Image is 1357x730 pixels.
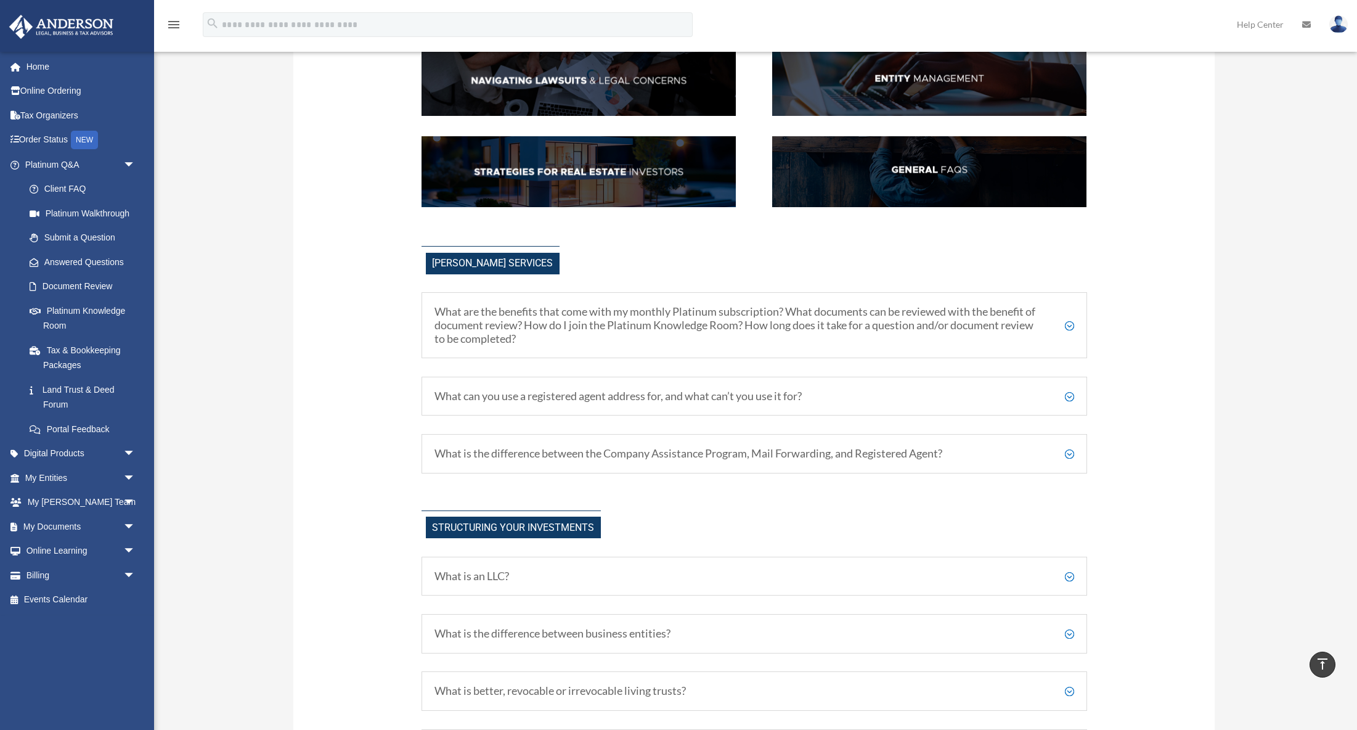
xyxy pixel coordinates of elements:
a: Platinum Walkthrough [17,201,154,226]
span: arrow_drop_down [123,539,148,564]
span: arrow_drop_down [123,465,148,491]
a: My Entitiesarrow_drop_down [9,465,154,490]
img: User Pic [1329,15,1348,33]
span: arrow_drop_down [123,514,148,539]
h5: What is the difference between the Company Assistance Program, Mail Forwarding, and Registered Ag... [434,447,1074,461]
h5: What is an LLC? [434,570,1074,583]
span: arrow_drop_down [123,441,148,467]
span: [PERSON_NAME] Services [426,253,560,274]
a: Answered Questions [17,250,154,274]
h5: What are the benefits that come with my monthly Platinum subscription? What documents can be revi... [434,305,1074,345]
h5: What is the difference between business entities? [434,627,1074,641]
img: StratsRE_hdr [422,136,736,208]
a: Online Learningarrow_drop_down [9,539,154,564]
span: Structuring Your investments [426,517,601,538]
img: NavLaw_hdr [422,45,736,117]
i: search [206,17,219,30]
img: EntManag_hdr [772,45,1086,117]
a: Order StatusNEW [9,128,154,153]
a: Events Calendar [9,588,154,612]
a: Portal Feedback [17,417,154,441]
a: My [PERSON_NAME] Teamarrow_drop_down [9,490,154,515]
a: Client FAQ [17,177,148,202]
a: vertical_align_top [1310,652,1335,678]
a: Home [9,54,154,79]
a: Submit a Question [17,226,154,250]
img: GenFAQ_hdr [772,136,1086,208]
a: Online Ordering [9,79,154,104]
h5: What is better, revocable or irrevocable living trusts? [434,684,1074,698]
a: Tax & Bookkeeping Packages [17,338,154,377]
i: menu [166,17,181,32]
img: Anderson Advisors Platinum Portal [6,15,117,39]
span: arrow_drop_down [123,490,148,515]
a: menu [166,22,181,32]
a: Document Review [17,274,154,299]
span: arrow_drop_down [123,152,148,178]
a: Platinum Q&Aarrow_drop_down [9,152,154,177]
a: Land Trust & Deed Forum [17,377,154,417]
span: arrow_drop_down [123,563,148,588]
a: Platinum Knowledge Room [17,298,154,338]
i: vertical_align_top [1315,657,1330,671]
a: Digital Productsarrow_drop_down [9,441,154,466]
a: Tax Organizers [9,103,154,128]
a: Billingarrow_drop_down [9,563,154,588]
h5: What can you use a registered agent address for, and what can’t you use it for? [434,390,1074,403]
a: My Documentsarrow_drop_down [9,514,154,539]
div: NEW [71,131,98,149]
